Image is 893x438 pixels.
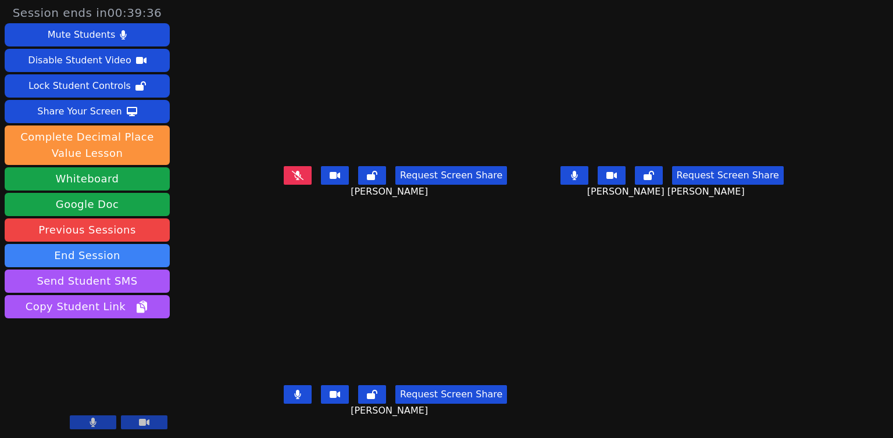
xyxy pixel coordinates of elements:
[5,167,170,191] button: Whiteboard
[37,102,122,121] div: Share Your Screen
[13,5,162,21] span: Session ends in
[28,77,131,95] div: Lock Student Controls
[395,166,507,185] button: Request Screen Share
[48,26,115,44] div: Mute Students
[5,244,170,267] button: End Session
[28,51,131,70] div: Disable Student Video
[5,125,170,165] button: Complete Decimal Place Value Lesson
[672,166,784,185] button: Request Screen Share
[587,185,748,199] span: [PERSON_NAME] [PERSON_NAME]
[108,6,162,20] time: 00:39:36
[5,270,170,293] button: Send Student SMS
[395,385,507,404] button: Request Screen Share
[5,23,170,46] button: Mute Students
[5,49,170,72] button: Disable Student Video
[351,185,431,199] span: [PERSON_NAME]
[5,193,170,216] a: Google Doc
[5,295,170,318] button: Copy Student Link
[26,299,149,315] span: Copy Student Link
[5,74,170,98] button: Lock Student Controls
[5,218,170,242] a: Previous Sessions
[5,100,170,123] button: Share Your Screen
[351,404,431,418] span: [PERSON_NAME]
